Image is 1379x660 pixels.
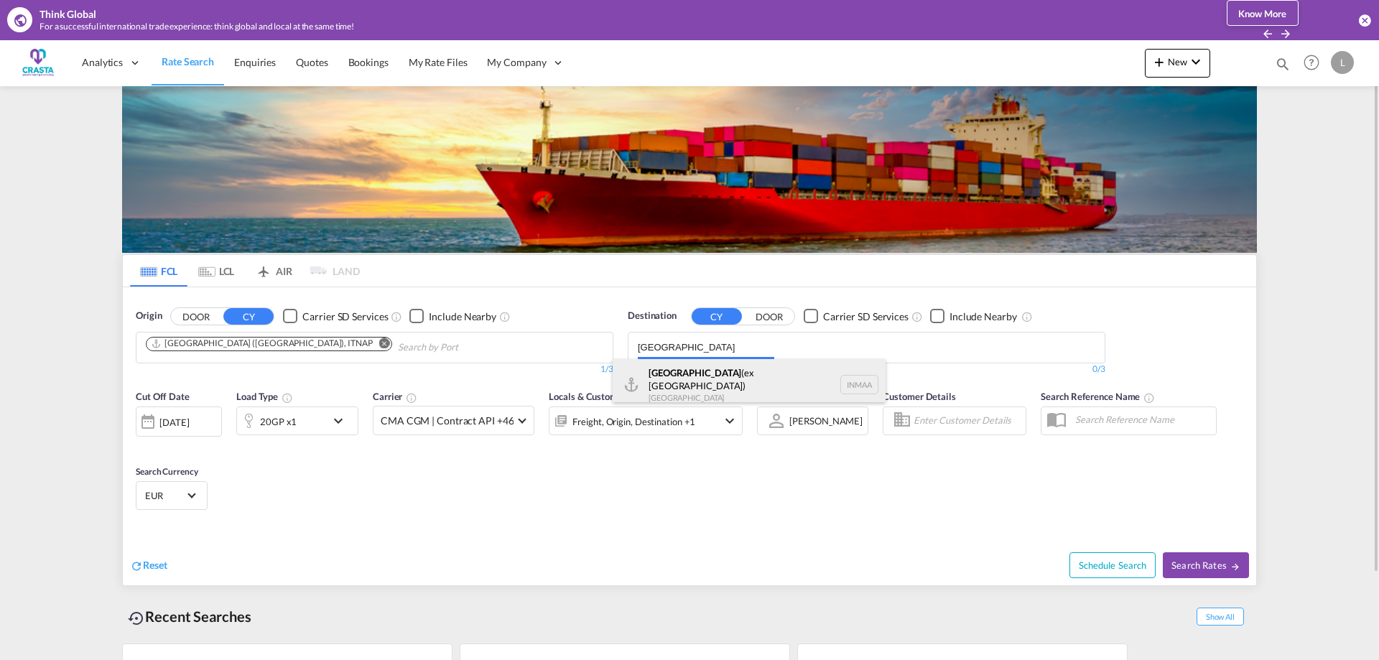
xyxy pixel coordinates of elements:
button: Remove [370,338,391,352]
div: L [1331,51,1354,74]
md-icon: icon-backup-restore [128,610,145,627]
md-icon: icon-plus 400-fg [1151,53,1168,70]
div: For a successful international trade experience: think global and local at the same time! [40,21,1167,33]
span: Show All [1197,608,1244,626]
md-icon: Your search will be saved by the below given name [1143,392,1155,404]
button: Note: By default Schedule search will only considerorigin ports, destination ports and cut off da... [1069,552,1156,578]
span: Quotes [296,56,328,68]
md-icon: icon-airplane [255,263,272,274]
md-icon: icon-arrow-right [1230,562,1240,572]
span: Analytics [82,55,123,70]
md-icon: icon-refresh [130,559,143,572]
input: Search Reference Name [1068,409,1216,430]
md-icon: icon-magnify [1275,56,1291,72]
button: icon-close-circle [1357,13,1372,27]
div: Recent Searches [122,600,257,633]
md-icon: The selected Trucker/Carrierwill be displayed in the rate results If the rates are from another f... [406,392,417,404]
button: Search Ratesicon-arrow-right [1163,552,1249,578]
md-checkbox: Checkbox No Ink [283,309,388,324]
input: Enter Customer Details [914,410,1021,432]
span: My Rate Files [409,56,468,68]
div: 20GP x1icon-chevron-down [236,406,358,435]
span: Cut Off Date [136,391,190,402]
span: Load Type [236,391,293,402]
md-checkbox: Checkbox No Ink [930,309,1017,324]
div: Include Nearby [949,310,1017,324]
span: CMA CGM | Contract API +46 [381,414,514,428]
md-icon: Unchecked: Search for CY (Container Yard) services for all selected carriers.Checked : Search for... [911,311,923,322]
div: [DATE] [136,406,222,437]
md-icon: icon-arrow-left [1261,27,1274,40]
div: Freight Origin Destination Factory Stuffingicon-chevron-down [549,406,743,435]
md-tab-item: AIR [245,255,302,287]
a: Rate Search [152,39,224,85]
md-pagination-wrapper: Use the left and right arrow keys to navigate between tabs [130,255,360,287]
div: Include Nearby [429,310,496,324]
button: icon-plus 400-fgNewicon-chevron-down [1145,49,1210,78]
md-icon: icon-chevron-down [1187,53,1204,70]
button: icon-arrow-right [1279,27,1292,40]
span: Origin [136,309,162,323]
div: Analytics [72,39,152,85]
div: icon-magnify [1275,56,1291,78]
span: Bookings [348,56,389,68]
span: EUR [145,489,185,502]
md-checkbox: Checkbox No Ink [409,309,496,324]
a: My Rate Files [399,39,478,85]
div: Napoli (Naples), ITNAP [151,338,373,350]
button: CY [692,308,742,325]
div: icon-refreshReset [130,558,167,574]
span: Search Reference Name [1041,391,1155,402]
div: 20GP x1 [260,412,297,432]
md-icon: Unchecked: Ignores neighbouring ports when fetching rates.Checked : Includes neighbouring ports w... [1021,311,1033,322]
button: DOOR [744,308,794,325]
div: [PERSON_NAME] [789,415,863,427]
md-chips-wrap: Chips container with autocompletion. Enter the text area, type text to search, and then use the u... [636,333,780,359]
span: Help [1299,50,1324,75]
md-icon: icon-chevron-down [330,412,354,429]
div: Carrier SD Services [302,310,388,324]
div: [DATE] [159,416,189,429]
span: Sales Person [757,391,809,402]
span: Destination [628,309,677,323]
div: Freight Origin Destination Factory Stuffing [572,412,695,432]
span: Search Rates [1171,559,1240,571]
div: 1/3 [136,363,613,376]
md-tab-item: FCL [130,255,187,287]
md-checkbox: Checkbox No Ink [804,309,909,324]
div: OriginDOOR CY Checkbox No InkUnchecked: Search for CY (Container Yard) services for all selected ... [123,287,1256,585]
span: Enquiries [234,56,276,68]
md-chips-wrap: Chips container. Use arrow keys to select chips. [144,333,540,359]
img: ac429df091a311ed8aa72df674ea3bd9.png [22,46,54,78]
div: Press delete to remove this chip. [151,338,376,350]
span: Customer Details [883,391,955,402]
div: Help [1299,50,1331,76]
div: Carrier SD Services [823,310,909,324]
span: Know More [1238,8,1286,19]
span: Reset [143,559,167,571]
span: Search Currency [136,466,198,477]
md-icon: icon-chevron-down [721,412,738,429]
a: Enquiries [224,39,286,85]
div: My Company [477,39,575,85]
md-icon: Unchecked: Search for CY (Container Yard) services for all selected carriers.Checked : Search for... [391,311,402,322]
span: Locals & Custom Charges [549,391,654,402]
span: My Company [487,55,546,70]
button: icon-arrow-left [1261,27,1278,40]
button: DOOR [171,308,221,325]
md-datepicker: Select [136,435,147,455]
span: Carrier [373,391,417,402]
md-select: Select Currency: € EUREuro [144,485,200,506]
md-tab-item: LCL [187,255,245,287]
md-select: Sales Person: Luca D'Alterio [788,410,864,431]
md-icon: Unchecked: Ignores neighbouring ports when fetching rates.Checked : Includes neighbouring ports w... [499,311,511,322]
span: Rate Search [162,55,214,68]
md-icon: icon-earth [13,13,27,27]
div: Think Global [40,7,96,22]
img: LCL+%26+FCL+BACKGROUND.png [122,86,1257,253]
md-icon: icon-information-outline [282,392,293,404]
button: CY [223,308,274,325]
